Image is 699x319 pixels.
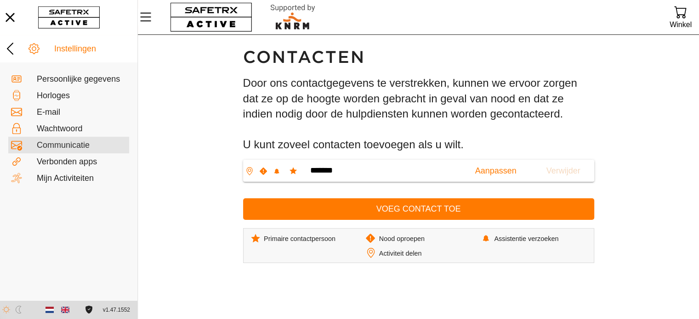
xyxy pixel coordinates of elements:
[273,167,281,175] img: AssistanceShare.svg
[37,107,126,118] div: E-mail
[83,306,95,313] a: Licentieovereenkomst
[37,173,126,184] div: Mijn Activiteiten
[475,164,517,178] button: Aanpassen
[379,234,425,242] div: Nood oproepen
[11,90,22,101] img: Devices.svg
[365,233,375,243] img: EmergencyShare.svg
[546,164,580,178] span: Verwijder
[250,202,587,216] span: Voeg contact toe
[61,306,69,314] img: en.svg
[54,44,135,54] div: Instellingen
[37,124,126,134] div: Wachtwoord
[243,198,594,220] button: Voeg contact toe
[2,306,10,313] img: ModeLight.svg
[57,302,73,318] button: English
[37,140,126,151] div: Communicatie
[37,91,126,101] div: Horloges
[243,47,594,68] h1: Contacten
[97,302,136,318] button: v1.47.1552
[42,302,57,318] button: Dutch
[45,306,54,314] img: nl.svg
[264,234,335,242] div: Primaire contactpersoon
[103,305,130,315] span: v1.47.1552
[481,233,491,243] img: AssistanceShare.svg
[494,234,558,242] div: Assistentie verzoeken
[379,249,422,257] div: Activiteit delen
[37,157,126,167] div: Verbonden apps
[670,18,692,31] div: Winkel
[15,306,23,313] img: ModeDark.svg
[260,2,326,32] img: RescueLogo.svg
[259,167,267,175] img: EmergencyShare.svg
[37,74,126,84] div: Persoonlijke gegevens
[243,75,594,152] h3: Door ons contactgegevens te verstrekken, kunnen we ervoor zorgen dat ze op de hoogte worden gebra...
[11,173,22,184] img: Activities.svg
[138,7,161,27] button: Menu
